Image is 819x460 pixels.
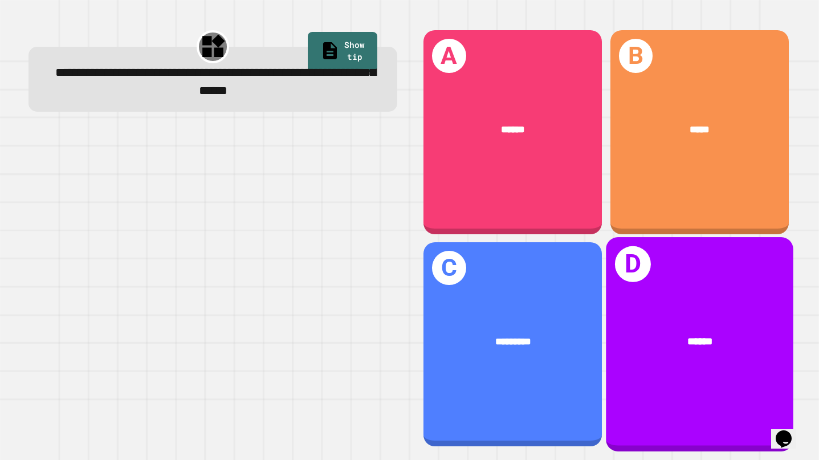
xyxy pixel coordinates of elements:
h1: B [619,39,653,73]
iframe: chat widget [771,414,808,449]
h1: A [432,39,466,73]
a: Show tip [308,32,377,72]
h1: C [432,251,466,285]
h1: D [614,246,650,282]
